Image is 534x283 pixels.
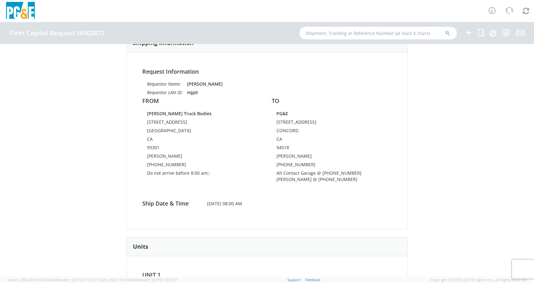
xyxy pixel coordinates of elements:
h4: Request Information [142,69,392,75]
strong: [PERSON_NAME] Truck Bodies [147,110,212,116]
span: master, [DATE] 11:13:37 [59,277,97,282]
td: 94518 [276,144,387,153]
i: Requestor Name: [147,81,181,87]
h4: FROM [142,98,262,104]
td: [PHONE_NUMBER] [276,161,387,170]
h3: Units [133,244,148,250]
td: CA [276,136,387,144]
img: pge-logo-06675f144f4cfa6a6814.png [5,2,36,20]
td: Alt Contact Garage @ [PHONE_NUMBER] [PERSON_NAME] @ [PHONE_NUMBER] [276,170,387,185]
h3: Shipping Information [133,40,194,46]
td: CONCORD [276,127,387,136]
td: [GEOGRAPHIC_DATA] [147,127,258,136]
input: Shipment, Tracking or Reference Number (at least 4 chars) [299,27,457,39]
h4: Ship Date & Time [138,201,202,207]
span: master, [DATE] 10:01:07 [139,277,177,282]
strong: mjp0 [187,89,198,95]
a: Feedback [305,277,321,282]
a: Support [287,277,301,282]
td: Do not arrive before 8:00 am;; [147,170,258,178]
td: [PERSON_NAME] [276,153,387,161]
td: CA [147,136,258,144]
h4: Unit 1 [142,272,264,278]
td: [PERSON_NAME] [147,153,258,161]
td: [STREET_ADDRESS] [147,119,258,127]
strong: [PERSON_NAME] [187,81,223,87]
span: Server: 2025.20.0-db47332bad5 [8,277,97,282]
h4: Fleet Capital Request 56902872 [9,30,104,37]
span: [DATE] 08:00 AM [202,201,332,207]
td: 93301 [147,144,258,153]
td: [STREET_ADDRESS] [276,119,387,127]
span: Copyright © [DATE]-[DATE] Agistix Inc., All Rights Reserved [431,277,526,282]
td: [PHONE_NUMBER] [147,161,258,170]
span: Client: 2025.18.0-fd567a5 [98,277,177,282]
h4: TO [272,98,392,104]
i: Requestor LAN ID: [147,89,183,95]
strong: PG&E [276,110,288,116]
